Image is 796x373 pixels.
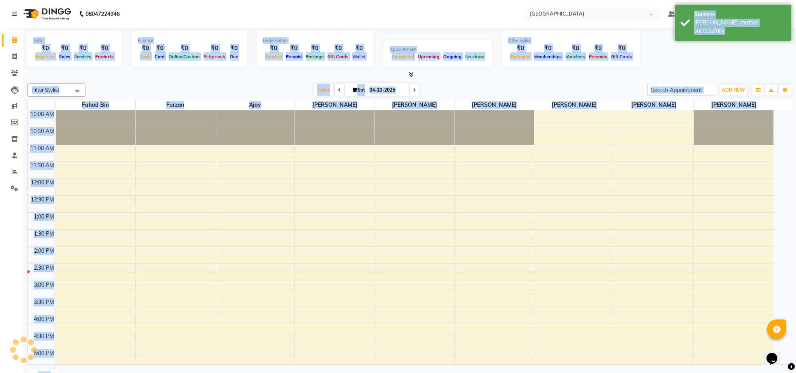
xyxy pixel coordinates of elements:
[202,54,227,59] span: Petty cash
[93,44,116,53] div: ₹0
[508,37,634,44] div: Other sales
[29,196,56,204] div: 12:30 PM
[32,281,56,289] div: 3:00 PM
[350,54,368,59] span: Wallet
[32,332,56,340] div: 4:30 PM
[390,46,486,53] div: Appointment
[72,54,93,59] span: Services
[32,247,56,255] div: 2:00 PM
[138,54,153,59] span: Cash
[722,87,745,93] span: ADD NEW
[694,100,773,110] span: [PERSON_NAME]
[167,54,202,59] span: Online/Custom
[167,44,202,53] div: ₹0
[33,37,116,44] div: Total
[694,19,786,35] div: Bill created successfully.
[284,44,304,53] div: ₹0
[763,342,788,365] iframe: chat widget
[720,85,747,95] button: ADD NEW
[390,54,416,59] span: Completed
[33,54,57,59] span: Expenses
[33,44,57,53] div: ₹0
[32,230,56,238] div: 1:30 PM
[609,54,634,59] span: Gift Cards
[350,44,368,53] div: ₹0
[534,100,613,110] span: [PERSON_NAME]
[326,44,350,53] div: ₹0
[29,179,56,187] div: 12:00 PM
[56,100,135,110] span: Fahad Bin
[564,44,587,53] div: ₹0
[326,54,350,59] span: Gift Cards
[375,100,454,110] span: [PERSON_NAME]
[367,84,406,96] input: 2025-10-04
[57,54,72,59] span: Sales
[153,44,167,53] div: ₹0
[455,100,534,110] span: [PERSON_NAME]
[32,213,56,221] div: 1:00 PM
[138,44,153,53] div: ₹0
[609,44,634,53] div: ₹0
[647,84,715,96] input: Search Appointment
[694,10,786,19] div: Success
[508,44,532,53] div: ₹0
[20,3,73,25] img: logo
[215,100,294,110] span: ajay
[587,54,609,59] span: Prepaids
[32,298,56,306] div: 3:30 PM
[463,54,486,59] span: No show
[29,110,56,118] div: 10:00 AM
[587,44,609,53] div: ₹0
[263,54,284,59] span: Voucher
[32,315,56,323] div: 4:00 PM
[57,44,72,53] div: ₹0
[351,87,367,93] span: Sat
[284,54,304,59] span: Prepaid
[29,144,56,153] div: 11:00 AM
[136,100,215,110] span: farzan
[441,54,463,59] span: Ongoing
[614,100,693,110] span: [PERSON_NAME]
[508,54,532,59] span: Packages
[228,54,240,59] span: Due
[138,37,241,44] div: Finance
[304,44,326,53] div: ₹0
[564,54,587,59] span: Vouchers
[304,54,326,59] span: Package
[153,54,167,59] span: Card
[72,44,93,53] div: ₹0
[29,161,56,170] div: 11:30 AM
[32,264,56,272] div: 2:30 PM
[29,127,56,135] div: 10:30 AM
[532,44,564,53] div: ₹0
[202,44,227,53] div: ₹0
[32,349,56,357] div: 5:00 PM
[263,37,368,44] div: Redemption
[532,54,564,59] span: Memberships
[416,54,441,59] span: Upcoming
[295,100,374,110] span: [PERSON_NAME]
[85,3,120,25] b: 08047224946
[227,44,241,53] div: ₹0
[93,54,116,59] span: Products
[263,44,284,53] div: ₹0
[314,84,333,96] span: Today
[32,87,59,93] span: Filter Stylist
